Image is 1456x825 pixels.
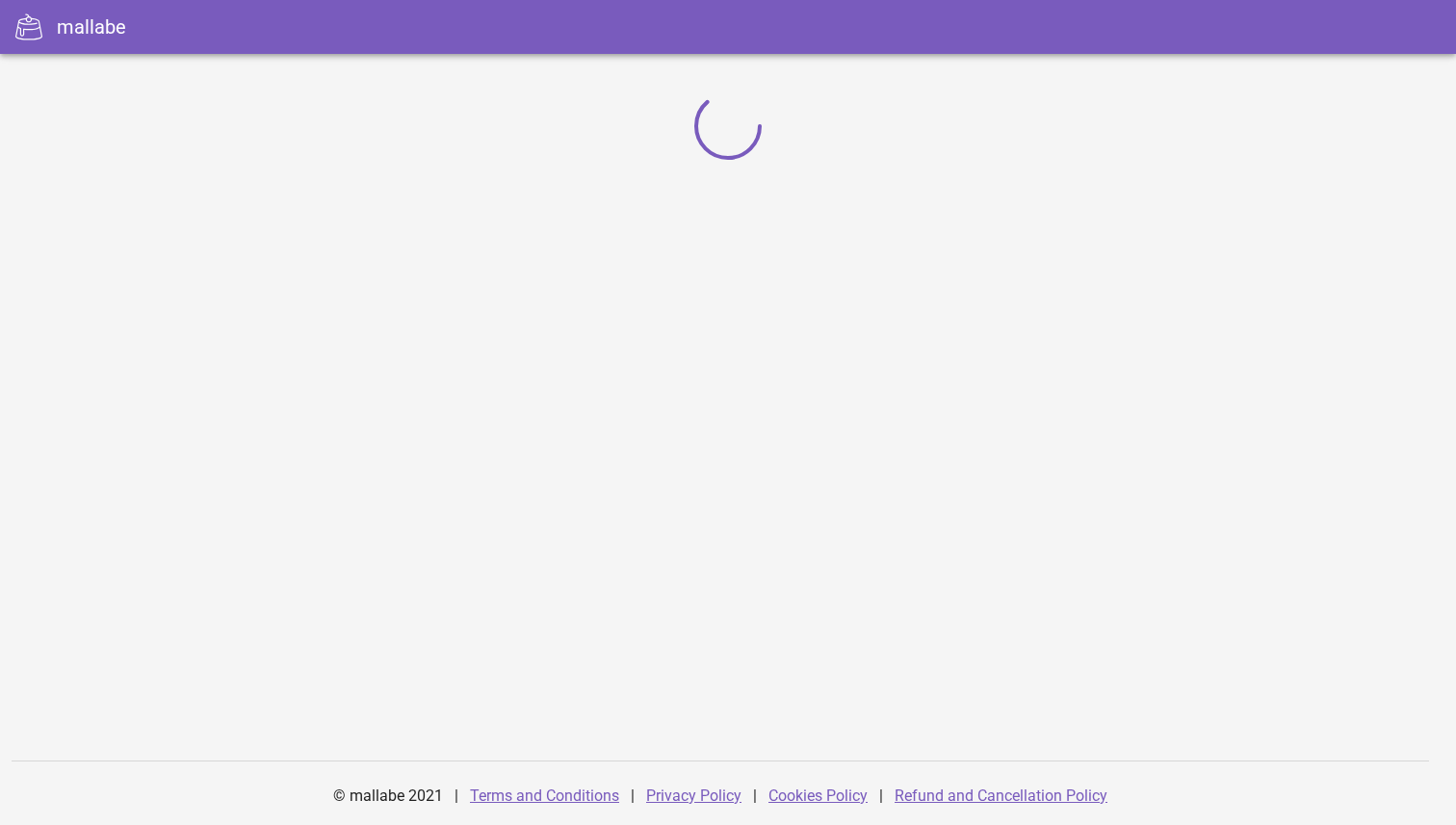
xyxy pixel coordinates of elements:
[768,786,868,805] a: Cookies Policy
[455,773,458,819] div: |
[631,773,635,819] div: |
[470,786,619,805] a: Terms and Conditions
[322,773,455,819] div: © mallabe 2021
[646,786,741,805] a: Privacy Policy
[895,786,1107,805] a: Refund and Cancellation Policy
[753,773,757,819] div: |
[879,773,883,819] div: |
[57,13,126,41] div: mallabe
